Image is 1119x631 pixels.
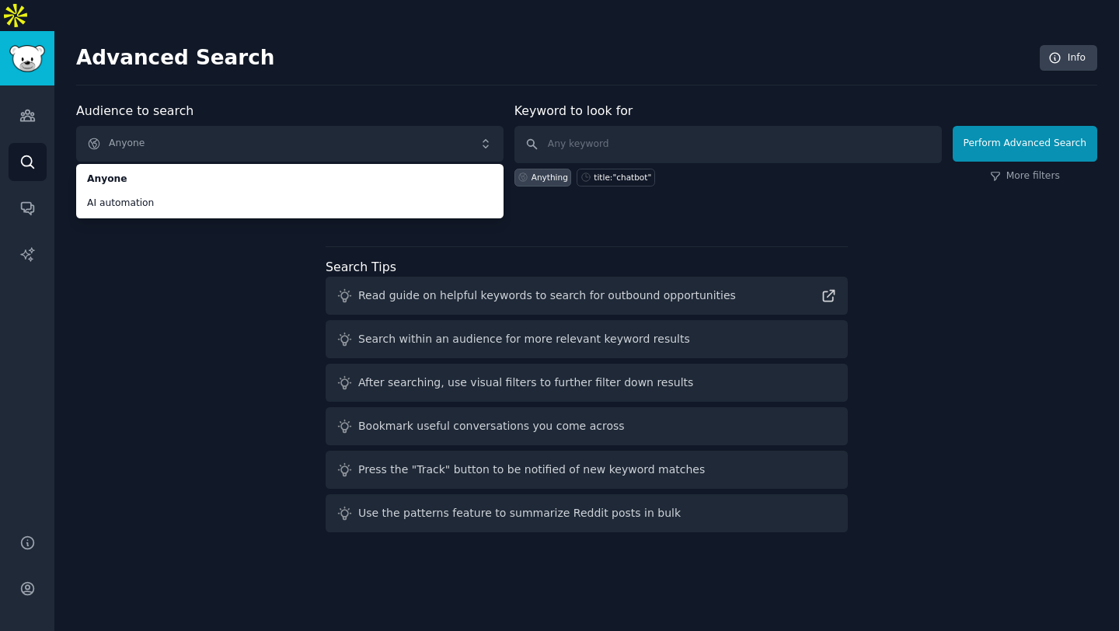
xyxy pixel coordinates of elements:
div: Search within an audience for more relevant keyword results [358,331,690,347]
label: Keyword to look for [514,103,633,118]
div: title:"chatbot" [594,172,651,183]
label: Search Tips [326,260,396,274]
button: Perform Advanced Search [953,126,1097,162]
ul: Anyone [76,164,504,218]
span: Anyone [87,173,493,187]
div: Bookmark useful conversations you come across [358,418,625,434]
a: More filters [990,169,1060,183]
div: Use the patterns feature to summarize Reddit posts in bulk [358,505,681,521]
div: Read guide on helpful keywords to search for outbound opportunities [358,288,736,304]
a: Info [1040,45,1097,71]
div: Press the "Track" button to be notified of new keyword matches [358,462,705,478]
h2: Advanced Search [76,46,1031,71]
div: Anything [532,172,568,183]
label: Audience to search [76,103,193,118]
input: Any keyword [514,126,942,163]
button: Anyone [76,126,504,162]
img: GummySearch logo [9,45,45,72]
span: AI automation [87,197,493,211]
div: After searching, use visual filters to further filter down results [358,375,693,391]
